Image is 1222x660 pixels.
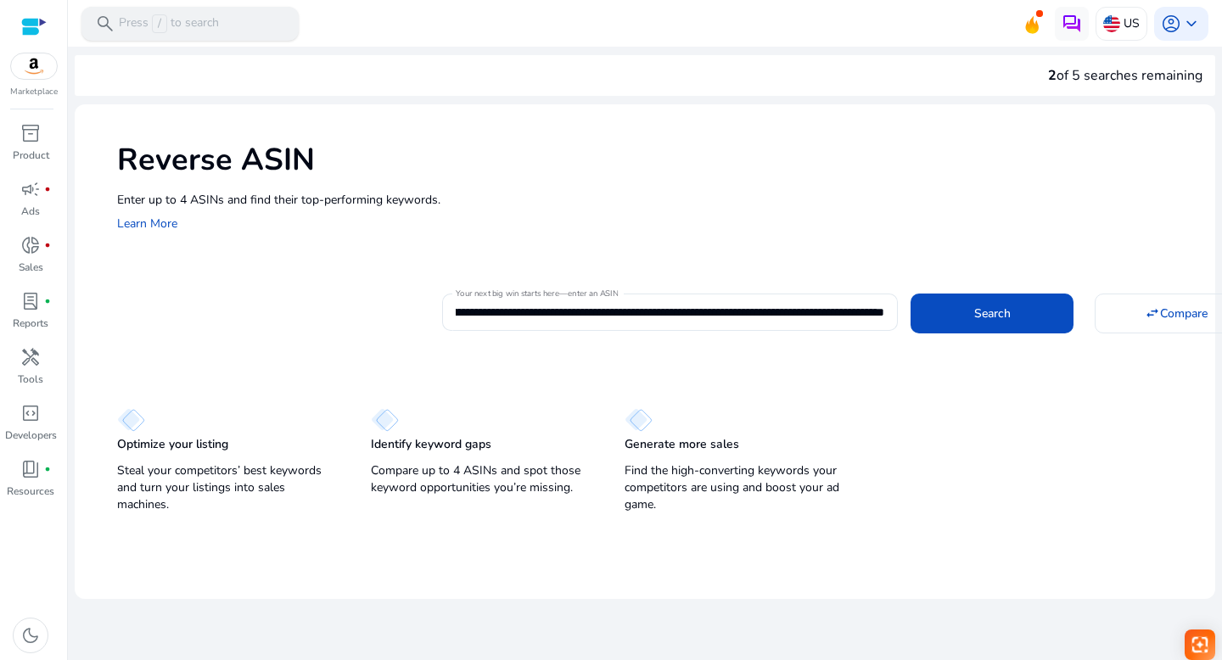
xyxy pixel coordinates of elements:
[7,484,54,499] p: Resources
[21,204,40,219] p: Ads
[95,14,115,34] span: search
[5,428,57,443] p: Developers
[1048,65,1202,86] div: of 5 searches remaining
[1103,15,1120,32] img: us.svg
[44,186,51,193] span: fiber_manual_record
[117,142,1198,178] h1: Reverse ASIN
[117,215,177,232] a: Learn More
[625,408,653,432] img: diamond.svg
[152,14,167,33] span: /
[117,408,145,432] img: diamond.svg
[13,316,48,331] p: Reports
[371,462,591,496] p: Compare up to 4 ASINs and spot those keyword opportunities you’re missing.
[11,53,57,79] img: amazon.svg
[1145,305,1160,321] mat-icon: swap_horiz
[20,179,41,199] span: campaign
[1181,14,1202,34] span: keyboard_arrow_down
[20,625,41,646] span: dark_mode
[1161,14,1181,34] span: account_circle
[625,462,844,513] p: Find the high-converting keywords your competitors are using and boost your ad game.
[456,288,618,299] mat-label: Your next big win starts here—enter an ASIN
[1160,305,1208,322] span: Compare
[117,191,1198,209] p: Enter up to 4 ASINs and find their top-performing keywords.
[20,403,41,423] span: code_blocks
[20,235,41,255] span: donut_small
[20,459,41,479] span: book_4
[117,436,228,453] p: Optimize your listing
[20,347,41,367] span: handyman
[18,372,43,387] p: Tools
[13,148,49,163] p: Product
[1124,8,1140,38] p: US
[911,294,1073,333] button: Search
[44,298,51,305] span: fiber_manual_record
[20,291,41,311] span: lab_profile
[371,436,491,453] p: Identify keyword gaps
[625,436,739,453] p: Generate more sales
[1048,66,1057,85] span: 2
[19,260,43,275] p: Sales
[371,408,399,432] img: diamond.svg
[44,466,51,473] span: fiber_manual_record
[44,242,51,249] span: fiber_manual_record
[117,462,337,513] p: Steal your competitors’ best keywords and turn your listings into sales machines.
[10,86,58,98] p: Marketplace
[119,14,219,33] p: Press to search
[974,305,1011,322] span: Search
[20,123,41,143] span: inventory_2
